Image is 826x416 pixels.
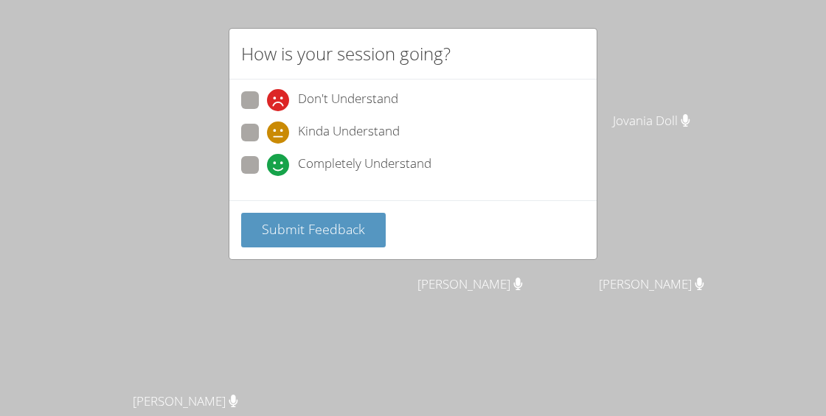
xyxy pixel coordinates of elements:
[262,220,365,238] span: Submit Feedback
[298,89,398,111] span: Don't Understand
[298,154,431,176] span: Completely Understand
[298,121,400,144] span: Kinda Understand
[241,213,386,247] button: Submit Feedback
[241,40,451,67] h2: How is your session going?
